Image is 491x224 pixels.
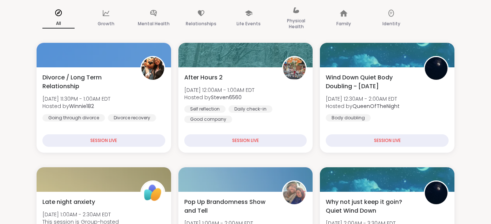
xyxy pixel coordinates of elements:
[108,114,156,122] div: Divorce recovery
[326,198,416,215] span: Why not just keep it goin? Quiet Wind Down
[184,105,226,113] div: Self reflection
[425,57,447,80] img: QueenOfTheNight
[98,19,114,28] p: Growth
[326,134,449,147] div: SESSION LIVE
[42,73,132,91] span: Divorce / Long Term Relationship
[280,16,312,31] p: Physical Health
[326,95,400,102] span: [DATE] 12:30AM - 2:00AM EDT
[186,19,216,28] p: Relationships
[326,114,371,122] div: Body doubling
[336,19,351,28] p: Family
[283,182,306,204] img: BRandom502
[42,114,105,122] div: Going through divorce
[352,102,400,110] b: QueenOfTheNight
[138,19,170,28] p: Mental Health
[42,134,165,147] div: SESSION LIVE
[141,182,164,204] img: ShareWell
[42,102,110,110] span: Hosted by
[283,57,306,80] img: Steven6560
[184,134,307,147] div: SESSION LIVE
[141,57,164,80] img: Winnie182
[184,94,254,101] span: Hosted by
[184,116,232,123] div: Good company
[326,102,400,110] span: Hosted by
[326,73,416,91] span: Wind Down Quiet Body Doubling - [DATE]
[184,198,274,215] span: Pop Up Brandomness Show and Tell
[42,211,119,218] span: [DATE] 1:00AM - 2:30AM EDT
[211,94,242,101] b: Steven6560
[42,95,110,102] span: [DATE] 11:30PM - 1:00AM EDT
[237,19,261,28] p: Life Events
[228,105,272,113] div: Daily check-in
[184,86,254,94] span: [DATE] 12:00AM - 1:00AM EDT
[42,198,95,206] span: Late night anxiety
[382,19,400,28] p: Identity
[69,102,94,110] b: Winnie182
[42,19,75,29] p: All
[184,73,223,82] span: After Hours 2
[425,182,447,204] img: QueenOfTheNight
